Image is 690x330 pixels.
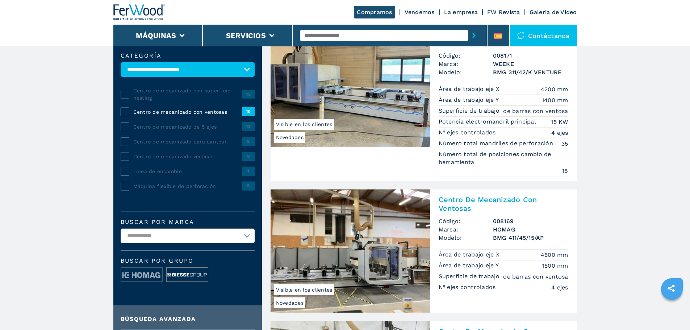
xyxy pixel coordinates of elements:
p: Número total de posiciones cambio de herramienta [439,150,568,167]
img: Centro De Mecanizado Con Ventosas HOMAG BMG 411/45/15/AP [271,189,430,313]
img: Centro De Mecanizado Con Ventosas WEEKE BMG 311/42/K VENTURE [271,24,430,147]
h3: BMG 311/42/K VENTURE [493,68,568,76]
p: Potencia electromandril principal [439,118,538,126]
a: Compramos [354,6,395,18]
a: Vendemos [405,9,435,16]
p: Nº ejes controlados [439,283,498,291]
p: Área de trabajo eje Y [439,262,501,270]
div: Contáctanos [510,25,577,46]
span: Línea de ensamble [133,168,242,175]
h3: 008171 [493,51,568,60]
p: Superficie de trabajo [439,272,502,280]
button: Servicios [226,31,266,40]
span: Modelo: [439,234,493,242]
em: 4500 mm [541,251,568,259]
em: 35 [561,139,568,148]
img: image [167,268,208,282]
em: de barras con ventosa [503,107,568,115]
img: Ferwood [113,4,166,20]
span: Centro de mecanizado con superficie nesting [133,87,242,101]
div: Búsqueda avanzada [121,316,255,322]
em: 4 ejes [551,283,568,292]
em: 15 KW [551,118,568,126]
span: Marca: [439,60,493,68]
span: Visible en los clientes [274,284,334,295]
em: 4 ejes [551,129,568,137]
iframe: Chat [659,297,685,325]
button: submit-button [468,27,480,44]
a: FW Revista [487,9,520,16]
em: 1400 mm [542,96,568,104]
span: Máquina flexible de perforación [133,183,242,190]
p: Área de trabajo eje Y [439,96,501,104]
em: 1500 mm [542,262,568,270]
a: La empresa [444,9,478,16]
h3: 008169 [493,217,568,225]
span: 9 [242,152,255,160]
span: Centro de mecanizado para cantear [133,138,242,145]
span: Centro de mecanizado de 5 ejes [133,123,242,130]
em: 4200 mm [541,85,568,93]
span: 5 [242,137,255,146]
span: Novedades [274,132,305,143]
span: 10 [242,107,255,116]
span: 5 [242,181,255,190]
span: Marca: [439,225,493,234]
p: Área de trabajo eje X [439,251,502,259]
span: Buscar por grupo [121,258,255,264]
h3: HOMAG [493,225,568,234]
span: Centro de mecanizado con ventosas [133,108,242,116]
span: Código: [439,51,493,60]
span: Modelo: [439,68,493,76]
a: Centro De Mecanizado Con Ventosas WEEKE BMG 311/42/K VENTURENovedadesVisible en los clientesCentr... [271,24,577,181]
span: Visible en los clientes [274,119,334,130]
img: Contáctanos [517,32,524,39]
span: 1 [242,167,255,175]
span: 15 [242,90,255,99]
h3: BMG 411/45/15/AP [493,234,568,242]
label: categoría [121,53,255,59]
p: Área de trabajo eje X [439,85,502,93]
h2: Centro De Mecanizado Con Ventosas [439,195,568,213]
span: Novedades [274,297,305,308]
p: Nº ejes controlados [439,129,498,137]
button: Máquinas [136,31,176,40]
a: Centro De Mecanizado Con Ventosas HOMAG BMG 411/45/15/APNovedadesVisible en los clientesCentro De... [271,189,577,313]
span: Centro de mecanizado vertical [133,153,242,160]
em: 18 [562,167,568,175]
em: de barras con ventosa [503,272,568,281]
img: image [121,268,162,282]
span: Código: [439,217,493,225]
span: 13 [242,122,255,131]
label: Buscar por marca [121,219,255,225]
p: Superficie de trabajo [439,107,502,115]
a: Galeria de Video [530,9,577,16]
a: sharethis [662,279,680,297]
h3: WEEKE [493,60,568,68]
p: Número total mandriles de perforación [439,139,555,147]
